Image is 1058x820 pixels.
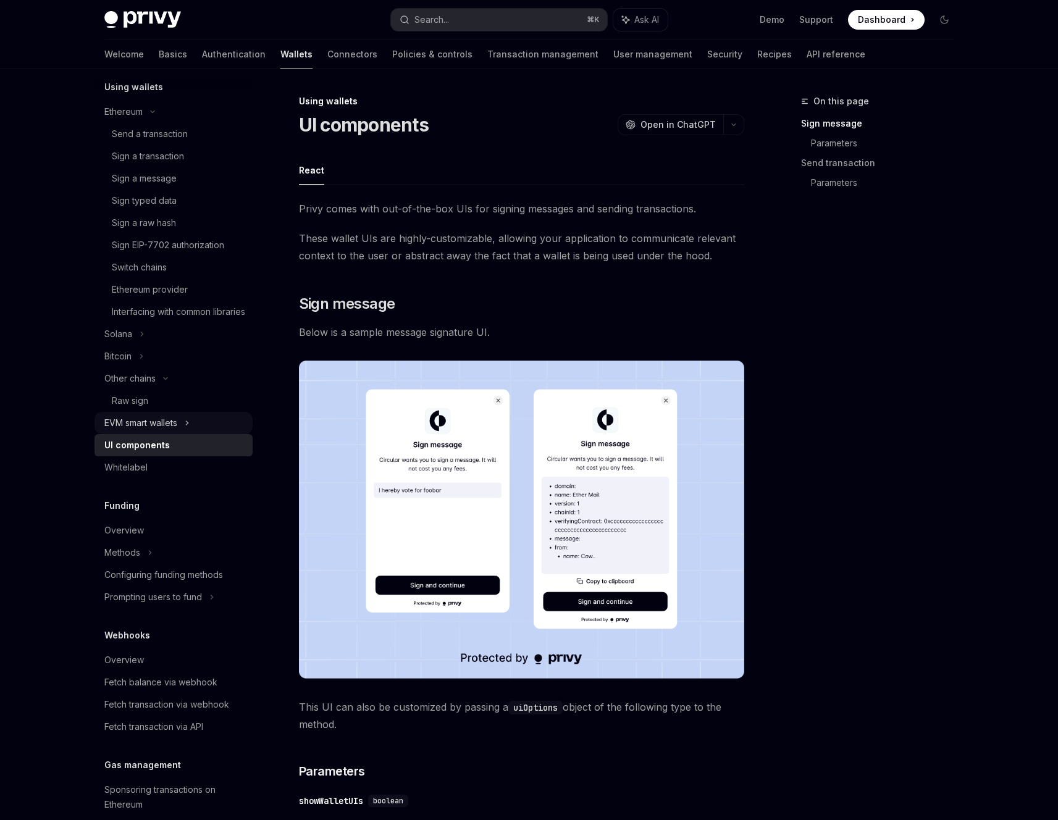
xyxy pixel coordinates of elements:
[613,9,668,31] button: Ask AI
[104,349,132,364] div: Bitcoin
[94,145,253,167] a: Sign a transaction
[104,460,148,475] div: Whitelabel
[104,590,202,605] div: Prompting users to fund
[94,390,253,412] a: Raw sign
[112,171,177,186] div: Sign a message
[299,763,365,780] span: Parameters
[94,212,253,234] a: Sign a raw hash
[94,716,253,738] a: Fetch transaction via API
[94,167,253,190] a: Sign a message
[94,456,253,479] a: Whitelabel
[94,649,253,671] a: Overview
[112,127,188,141] div: Send a transaction
[848,10,925,30] a: Dashboard
[299,294,395,314] span: Sign message
[634,14,659,26] span: Ask AI
[94,301,253,323] a: Interfacing with common libraries
[104,498,140,513] h5: Funding
[299,95,744,107] div: Using wallets
[112,282,188,297] div: Ethereum provider
[104,719,203,734] div: Fetch transaction via API
[112,393,148,408] div: Raw sign
[104,675,217,690] div: Fetch balance via webhook
[104,567,223,582] div: Configuring funding methods
[299,324,744,341] span: Below is a sample message signature UI.
[807,40,865,69] a: API reference
[757,40,792,69] a: Recipes
[104,628,150,643] h5: Webhooks
[799,14,833,26] a: Support
[858,14,905,26] span: Dashboard
[299,698,744,733] span: This UI can also be customized by passing a object of the following type to the method.
[104,782,245,812] div: Sponsoring transactions on Ethereum
[112,238,224,253] div: Sign EIP-7702 authorization
[299,114,429,136] h1: UI components
[104,371,156,386] div: Other chains
[299,200,744,217] span: Privy comes with out-of-the-box UIs for signing messages and sending transactions.
[94,278,253,301] a: Ethereum provider
[112,260,167,275] div: Switch chains
[94,693,253,716] a: Fetch transaction via webhook
[104,653,144,667] div: Overview
[392,40,472,69] a: Policies & controls
[801,114,964,133] a: Sign message
[811,133,964,153] a: Parameters
[94,256,253,278] a: Switch chains
[202,40,266,69] a: Authentication
[104,438,170,453] div: UI components
[299,156,324,185] button: React
[508,701,563,714] code: uiOptions
[391,9,607,31] button: Search...⌘K
[299,795,363,807] div: showWalletUIs
[618,114,723,135] button: Open in ChatGPT
[94,564,253,586] a: Configuring funding methods
[94,779,253,816] a: Sponsoring transactions on Ethereum
[112,304,245,319] div: Interfacing with common libraries
[813,94,869,109] span: On this page
[94,671,253,693] a: Fetch balance via webhook
[487,40,598,69] a: Transaction management
[94,519,253,542] a: Overview
[94,190,253,212] a: Sign typed data
[104,40,144,69] a: Welcome
[373,796,403,806] span: boolean
[587,15,600,25] span: ⌘ K
[112,193,177,208] div: Sign typed data
[112,149,184,164] div: Sign a transaction
[640,119,716,131] span: Open in ChatGPT
[112,215,176,230] div: Sign a raw hash
[414,12,449,27] div: Search...
[299,361,744,679] img: images/Sign.png
[104,104,143,119] div: Ethereum
[299,230,744,264] span: These wallet UIs are highly-customizable, allowing your application to communicate relevant conte...
[104,545,140,560] div: Methods
[104,523,144,538] div: Overview
[94,234,253,256] a: Sign EIP-7702 authorization
[159,40,187,69] a: Basics
[280,40,313,69] a: Wallets
[94,434,253,456] a: UI components
[801,153,964,173] a: Send transaction
[760,14,784,26] a: Demo
[104,758,181,772] h5: Gas management
[104,327,132,341] div: Solana
[811,173,964,193] a: Parameters
[104,697,229,712] div: Fetch transaction via webhook
[707,40,742,69] a: Security
[327,40,377,69] a: Connectors
[934,10,954,30] button: Toggle dark mode
[94,123,253,145] a: Send a transaction
[104,11,181,28] img: dark logo
[104,416,177,430] div: EVM smart wallets
[613,40,692,69] a: User management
